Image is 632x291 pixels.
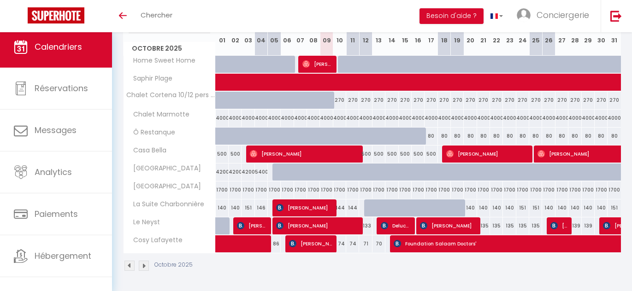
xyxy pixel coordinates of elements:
[412,92,425,109] div: 270
[550,217,567,234] span: [PERSON_NAME]
[419,8,484,24] button: Besoin d'aide ?
[346,110,359,127] div: 4000
[555,92,568,109] div: 270
[608,181,621,198] div: 1700
[229,15,242,56] th: 02
[503,128,516,145] div: 80
[35,208,78,220] span: Paiements
[242,181,254,198] div: 1700
[555,128,568,145] div: 80
[294,110,307,127] div: 4000
[508,26,512,35] abbr: J
[268,181,281,198] div: 1700
[477,181,490,198] div: 1700
[568,181,581,198] div: 1700
[503,199,516,216] div: 140
[561,26,563,35] abbr: L
[442,26,446,35] abbr: S
[346,15,359,56] th: 11
[311,26,316,35] abbr: M
[555,199,568,216] div: 140
[276,217,358,234] span: [PERSON_NAME]
[503,15,516,56] th: 23
[35,124,77,136] span: Messages
[425,110,437,127] div: 4000
[333,110,346,127] div: 4000
[542,199,555,216] div: 140
[516,199,529,216] div: 151
[237,217,267,234] span: [PERSON_NAME]
[517,8,531,22] img: ...
[481,26,486,35] abbr: M
[477,199,490,216] div: 140
[364,26,368,35] abbr: D
[307,15,320,56] th: 08
[229,181,242,198] div: 1700
[333,181,346,198] div: 1700
[529,110,542,127] div: 4000
[585,26,591,35] abbr: M
[582,217,595,234] div: 139
[272,26,277,35] abbr: D
[469,26,472,35] abbr: L
[555,181,568,198] div: 1700
[233,26,237,35] abbr: J
[420,217,476,234] span: [PERSON_NAME]
[451,15,464,56] th: 19
[281,110,294,127] div: 4000
[372,235,385,252] div: 70
[455,26,460,35] abbr: D
[464,15,477,56] th: 20
[438,92,451,109] div: 270
[399,145,412,163] div: 500
[425,15,437,56] th: 17
[529,217,542,234] div: 135
[494,26,499,35] abbr: M
[307,110,320,127] div: 4000
[555,110,568,127] div: 4000
[464,128,477,145] div: 80
[516,128,529,145] div: 80
[490,217,503,234] div: 135
[568,92,581,109] div: 270
[216,199,229,216] div: 140
[399,92,412,109] div: 270
[516,217,529,234] div: 135
[378,26,380,35] abbr: L
[529,128,542,145] div: 80
[351,26,355,35] abbr: S
[359,110,372,127] div: 4000
[595,181,608,198] div: 1700
[547,26,551,35] abbr: D
[219,26,225,35] abbr: M
[425,181,437,198] div: 1700
[359,217,372,234] div: 133
[255,199,268,216] div: 146
[281,181,294,198] div: 1700
[490,199,503,216] div: 140
[477,110,490,127] div: 4000
[286,26,289,35] abbr: L
[385,110,398,127] div: 4000
[595,128,608,145] div: 80
[125,181,203,192] span: [GEOGRAPHIC_DATA]
[216,163,229,180] div: 4200
[289,235,332,252] span: [PERSON_NAME] Do [PERSON_NAME]
[451,110,464,127] div: 4000
[451,92,464,109] div: 270
[464,199,477,216] div: 140
[529,199,542,216] div: 151
[320,110,333,127] div: 4000
[359,145,372,163] div: 500
[425,145,437,163] div: 500
[464,110,477,127] div: 4000
[359,92,372,109] div: 270
[402,26,408,35] abbr: M
[516,181,529,198] div: 1700
[503,217,516,234] div: 135
[125,235,185,245] span: Cosy Lafayette
[35,166,72,178] span: Analytics
[302,55,332,73] span: [PERSON_NAME]
[610,10,622,22] img: logout
[412,145,425,163] div: 500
